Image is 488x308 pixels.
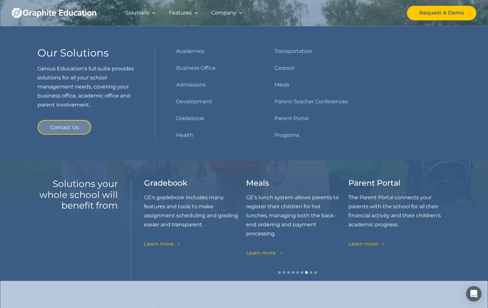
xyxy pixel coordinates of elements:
a: Meals [275,80,289,89]
h3: Gradebook [144,179,187,188]
h3: Meals [246,179,269,188]
p: The Parent Portal connects your parents with the school for all their financial activity and thei... [348,193,451,229]
div: Learn more [246,249,276,258]
div: Features [169,8,192,17]
div: Company [211,8,236,17]
p: GE's gradebook includes many features and tools to make assignment scheduling and grading easier ... [144,193,246,229]
a: Academics [176,47,204,56]
h3: Parent Portal [348,179,400,188]
div: Show slide 6 of 9 [301,271,303,274]
div: Show slide 9 of 9 [314,271,317,274]
div: Solutions [125,8,150,17]
h2: Solutions your whole school will benefit from [37,179,118,211]
div: Show slide 4 of 9 [292,271,294,274]
div: 7 of 9 [144,179,246,258]
a: Health [176,131,193,140]
a: Parent Portal [275,114,308,123]
a: Learn more [144,240,182,249]
a: Carpool [275,64,294,73]
iframe: profile [3,9,101,59]
div: Learn more [144,240,174,249]
a: Admissions [176,80,206,89]
p: Genius Education's full suite provides solutions for all your school management needs, covering y... [37,64,135,109]
div: 8 of 9 [246,179,348,258]
div: Contact Us [50,123,79,132]
a: Request A Demo [407,6,476,20]
h3: Our Solutions [37,47,109,59]
div: Show slide 5 of 9 [296,271,299,274]
div: Show slide 1 of 9 [278,271,281,274]
a: Parent-Teacher Conferences [275,97,348,106]
div: 9 of 9 [348,179,451,258]
div: Show slide 8 of 9 [310,271,312,274]
p: GE’s lunch system allows parents to register their children for hot lunches, managing both the ba... [246,193,348,238]
a: Programs [275,131,299,140]
div: Open Intercom Messenger [466,286,482,302]
div: Show slide 2 of 9 [283,271,285,274]
div: Learn more [348,240,378,249]
a: Contact Us [37,120,91,134]
a: Transportation [275,47,312,56]
div: Show slide 3 of 9 [287,271,290,274]
div: carousel [144,179,451,281]
div: Show slide 7 of 9 [305,271,308,274]
div: Request A Demo [419,8,464,17]
a: Gradebook [176,114,204,123]
a: Development [176,97,212,106]
a: Business Office [176,64,216,73]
